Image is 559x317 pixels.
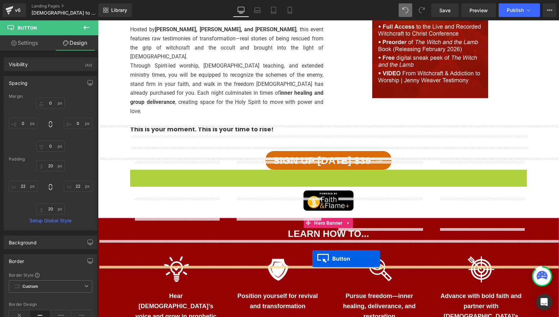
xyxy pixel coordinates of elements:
input: 0 [36,203,65,215]
input: 0 [36,141,65,152]
input: 0 [36,160,65,171]
a: Landing Pages [32,3,109,9]
b: This is your moment. This is your time to rise! [32,105,176,113]
div: Visibility [9,58,28,67]
p: Position yourself for revival and transformation [137,271,222,291]
span: Button [18,25,37,31]
button: More [543,3,556,17]
input: 0 [36,97,65,109]
a: Desktop [233,3,249,17]
button: Redo [415,3,428,17]
input: 0 [9,118,37,129]
a: Preview [461,3,496,17]
span: Sign Up [DATE] $39 → [175,137,286,143]
div: Padding [9,157,92,162]
span: Save [439,7,451,14]
strong: [PERSON_NAME], [PERSON_NAME], and [PERSON_NAME] [57,6,198,12]
b: Custom [22,284,38,290]
span: Publish [507,7,524,13]
span: Preview [470,7,488,14]
a: Expand / Collapse [246,198,255,208]
input: 0 [9,181,37,192]
div: Spacing [9,76,27,86]
span: Hero Banner [215,198,246,208]
h1: LEARN HOW TO... [32,208,429,220]
a: Sign Up [DATE] $39 → [167,131,293,149]
div: (All) [85,58,92,69]
div: Border [9,255,24,264]
input: 0 [64,181,92,192]
p: Hear [DEMOGRAPHIC_DATA]’s voice and grow in prophetic clarity [36,271,120,311]
button: Publish [499,3,540,17]
span: Library [111,7,127,13]
p: Through Spirit-led worship, [DEMOGRAPHIC_DATA] teaching, and extended ministry times, you will be... [32,41,225,95]
a: Design [51,35,100,51]
div: Margin [9,94,92,99]
p: Hosted by , this event features raw testimonies of transformation—real stories of being rescued f... [32,5,225,41]
div: Background [9,236,37,245]
input: 0 [64,118,92,129]
button: Undo [399,3,412,17]
p: Pursue freedom—inner healing, deliverance, and restoration [239,271,324,301]
span: [DEMOGRAPHIC_DATA] to [PERSON_NAME] Conference [32,10,97,16]
p: Advance with bold faith and partner with [DEMOGRAPHIC_DATA]’s plans for your generation [341,271,425,311]
a: Mobile [282,3,298,17]
div: Border Style [9,272,92,278]
a: New Library [98,3,132,17]
a: Setup Global Style [9,218,92,223]
div: Border Design [9,302,92,307]
div: Open Intercom Messenger [536,294,552,310]
a: Tablet [265,3,282,17]
a: v6 [3,3,26,17]
a: Laptop [249,3,265,17]
div: v6 [14,6,22,15]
